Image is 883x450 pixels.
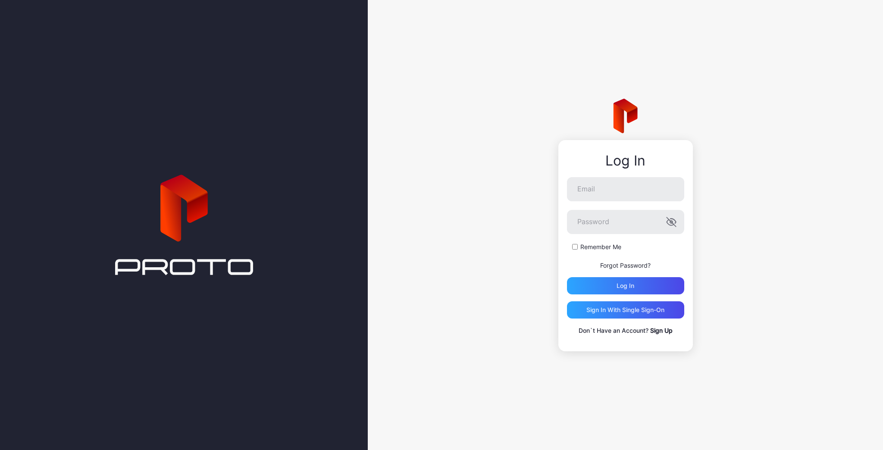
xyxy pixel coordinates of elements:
[567,277,684,294] button: Log in
[567,177,684,201] input: Email
[586,306,664,313] div: Sign in With Single Sign-On
[567,153,684,169] div: Log In
[567,301,684,319] button: Sign in With Single Sign-On
[666,217,676,227] button: Password
[600,262,651,269] a: Forgot Password?
[567,325,684,336] p: Don`t Have an Account?
[650,327,673,334] a: Sign Up
[617,282,634,289] div: Log in
[580,243,621,251] label: Remember Me
[567,210,684,234] input: Password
